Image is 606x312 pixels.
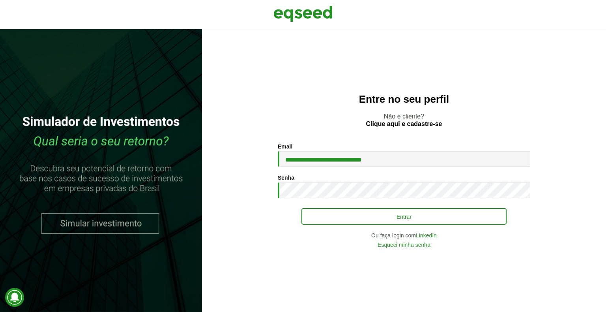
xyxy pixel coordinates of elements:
h2: Entre no seu perfil [218,94,590,105]
label: Email [278,144,292,149]
img: EqSeed Logo [273,4,333,24]
p: Não é cliente? [218,113,590,128]
a: Clique aqui e cadastre-se [366,121,442,127]
a: Esqueci minha senha [378,242,430,248]
div: Ou faça login com [278,233,530,238]
a: LinkedIn [416,233,437,238]
button: Entrar [301,208,507,225]
label: Senha [278,175,294,180]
